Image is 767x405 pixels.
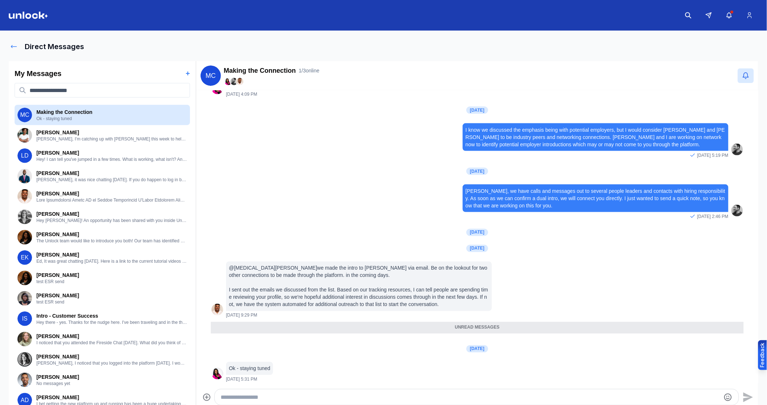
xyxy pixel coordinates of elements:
[17,230,32,245] img: User avatar
[36,136,187,142] p: [PERSON_NAME], I'm catching up with [PERSON_NAME] this week to help move the introduction along. ...
[17,311,32,326] span: IS
[229,265,489,279] p: we made the intro to [PERSON_NAME] via email. Be on the lookout for two other connections to be m...
[9,12,48,19] img: Logo
[36,333,187,340] p: [PERSON_NAME]
[15,68,62,79] h2: My Messages
[36,360,187,366] p: [PERSON_NAME], I noticed that you logged into the platform [DATE]. I would love the opportunity t...
[211,304,223,315] img: User avatar
[697,152,728,158] span: [DATE] 5:19 PM
[17,169,32,183] img: User avatar
[17,128,32,143] img: User avatar
[758,340,767,370] button: Provide feedback
[36,312,187,319] p: Intro - Customer Success
[229,365,270,372] p: Ok - staying tuned
[17,210,32,224] img: User avatar
[17,189,32,204] img: User avatar
[201,65,221,86] span: MC
[36,271,187,279] p: [PERSON_NAME]
[36,170,187,177] p: [PERSON_NAME]
[36,156,187,162] p: Hey! I can tell you've jumped in a few times. What is working, what isn't? Any initial thoughts?
[17,108,32,122] span: MC
[466,187,726,209] p: [PERSON_NAME], we have calls and messages out to several people leaders and contacts with hiring ...
[36,292,187,299] p: [PERSON_NAME]
[731,205,743,217] img: User avatar
[226,313,257,318] span: [DATE] 9:29 PM
[221,393,720,402] textarea: Type your message
[36,149,187,156] p: [PERSON_NAME]
[17,332,32,346] img: User avatar
[36,218,187,223] p: Hey [PERSON_NAME]! An opportunity has been shared with you inside Unlock. Take a look. Might be f...
[17,148,32,163] span: LD
[211,322,744,334] div: Unread messages
[36,258,187,264] p: Ed, It was great chatting [DATE]. Here is a link to the current tutorial videos that we have avai...
[466,107,488,114] div: [DATE]
[229,286,489,308] p: I sent out the emails we discussed from the list. Based on our tracking resources, I can tell peo...
[36,353,187,360] p: [PERSON_NAME]
[299,67,320,74] span: 1 / 3 online
[36,251,187,258] p: [PERSON_NAME]
[36,116,187,122] p: Ok - staying tuned
[186,68,190,79] button: +
[17,271,32,285] img: User avatar
[236,78,244,85] img: Jared Cozart
[230,78,238,85] img: Demetrios Chirgott
[36,381,187,386] p: No messages yet
[36,299,187,305] p: test ESR send
[466,126,726,148] p: I know we discussed the emphasis being with potential employers, but I would consider [PERSON_NAM...
[36,177,187,183] p: [PERSON_NAME], it was nice chatting [DATE]. If you do happen to log in before we meet [DATE], her...
[724,393,732,402] button: Emoji picker
[17,250,32,265] span: EK
[36,394,187,401] p: [PERSON_NAME]
[36,108,187,116] p: Making the Connection
[17,352,32,367] img: User avatar
[466,229,488,236] div: [DATE]
[211,368,223,380] img: User avatar
[17,291,32,306] img: User avatar
[225,78,232,85] img: Yasmin Grant
[224,65,296,76] h2: Making the Connection
[36,238,187,244] p: The Unlock team would like to introduce you both! Our team has identified you two as valuable peo...
[731,144,743,155] img: User avatar
[226,91,257,97] span: [DATE] 4:09 PM
[36,231,187,238] p: [PERSON_NAME]
[36,340,187,346] p: I noticed that you attended the Fireside Chat [DATE]. What did you think of the panel?
[36,319,187,325] p: Hey there - yes. Thanks for the nudge here. I've been traveling and in the throes of buying a hom...
[466,245,488,252] div: [DATE]
[36,279,187,285] p: test ESR send
[17,373,32,387] img: User avatar
[466,345,488,353] div: [DATE]
[25,41,84,52] h1: Direct Messages
[229,265,317,271] span: @[MEDICAL_DATA][PERSON_NAME]
[36,190,187,197] p: [PERSON_NAME]
[466,168,488,175] div: [DATE]
[759,343,766,368] div: Feedback
[697,214,728,219] span: [DATE] 2:46 PM
[226,377,257,382] span: [DATE] 5:31 PM
[36,210,187,218] p: [PERSON_NAME]
[36,197,187,203] p: Lore Ipsumdolorsi Ametc AD el Seddoe Temporincid U'Labor Etdolorem Aliq Enim Adminim Venia Quisno...
[36,373,187,381] p: [PERSON_NAME]
[36,129,187,136] p: [PERSON_NAME]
